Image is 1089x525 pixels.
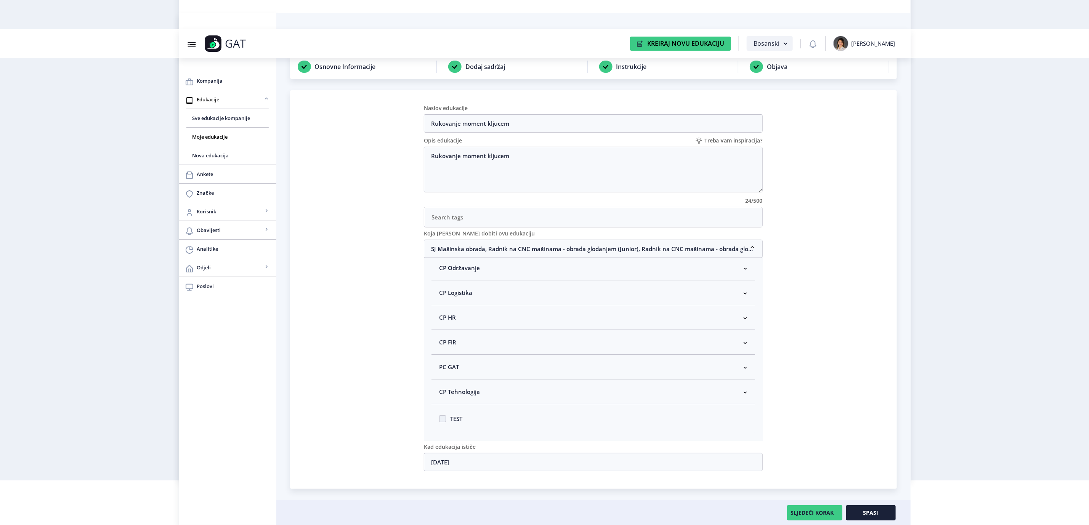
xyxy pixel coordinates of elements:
[747,36,792,51] button: Bosanski
[315,63,376,70] span: Osnovne Informacije
[225,40,246,47] p: GAT
[179,240,276,258] a: Analitike
[465,63,505,70] span: Dodaj sadržaj
[179,184,276,202] a: Značke
[197,263,263,272] span: Odjeli
[179,277,276,295] a: Poslovi
[290,27,897,45] h1: Uredi edukaciju
[424,240,763,258] nb-accordion-item-header: SJ Mašinska obrada, Radnik na CNC mašinama - obrada glodanjem (Junior), Radnik na CNC mašinama - ...
[424,230,535,237] label: Koja [PERSON_NAME] dobiti ovu edukaciju
[179,258,276,277] a: Odjeli
[439,288,472,297] span: CP Logistika
[694,136,704,146] img: need-inspiration-icon.svg
[446,414,462,423] span: TEST
[439,387,480,396] span: CP Tehnologija
[179,221,276,239] a: Obavijesti
[179,165,276,183] a: Ankete
[197,244,270,253] span: Analitike
[846,505,896,520] button: Spasi
[746,198,763,204] label: 24/500
[186,128,269,146] a: Moje edukacije
[197,170,270,179] span: Ankete
[197,95,263,104] span: Edukacije
[439,263,480,272] span: CP Održavanje
[179,90,276,109] a: Edukacije
[852,40,895,47] div: [PERSON_NAME]
[704,137,763,144] span: Treba Vam inspiracija?
[186,146,269,165] a: Nova edukacija
[439,313,456,322] span: CP HR
[424,105,468,111] label: Naslov edukacije
[637,40,643,47] img: create-new-education-icon.svg
[192,132,263,141] span: Moje edukacije
[197,188,270,197] span: Značke
[599,61,613,73] img: checkmark.svg
[439,338,456,347] span: CP FiR
[179,72,276,90] a: Kompanija
[424,453,763,471] input: Datum isteka
[186,109,269,127] a: Sve edukacije kompanije
[205,35,295,52] a: GAT
[424,114,763,133] input: Naslov edukacije
[424,138,462,144] label: Opis edukacije
[750,61,763,73] img: checkmark.svg
[439,362,459,371] span: PC GAT
[192,151,263,160] span: Nova edukacija
[197,226,263,235] span: Obavijesti
[298,61,311,73] img: checkmark.svg
[192,114,263,123] span: Sve edukacije kompanije
[197,76,270,85] span: Kompanija
[767,63,787,70] span: Objava
[197,282,270,291] span: Poslovi
[424,444,476,450] label: Kad edukacija ističe
[448,61,462,73] img: checkmark.svg
[863,510,879,516] span: Spasi
[787,505,842,520] button: SLJEDEĆI KORAK
[179,202,276,221] a: Korisnik
[630,37,731,51] button: Kreiraj Novu Edukaciju
[616,63,647,70] span: Instrukcije
[197,207,263,216] span: Korisnik
[425,208,762,227] input: Search tags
